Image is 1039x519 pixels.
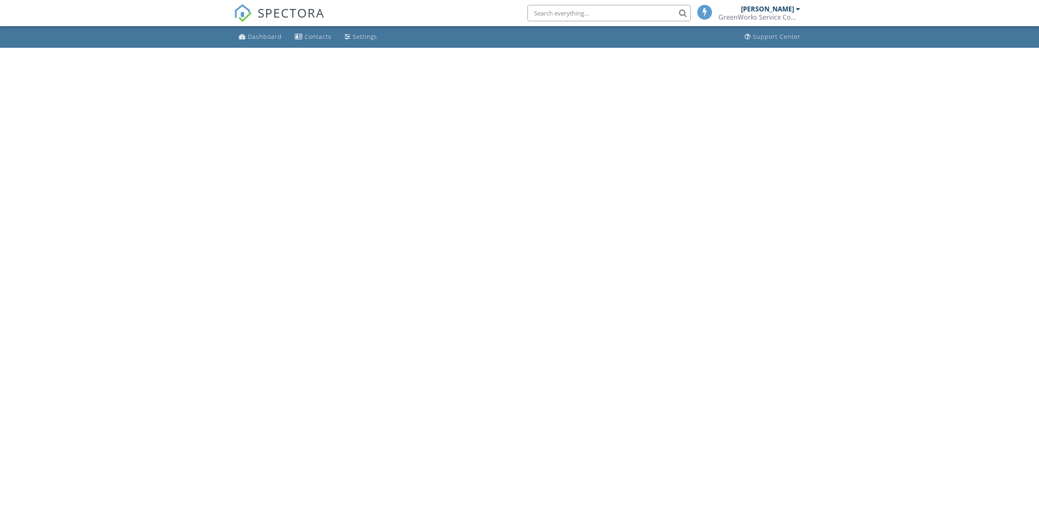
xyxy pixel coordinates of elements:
div: Dashboard [248,33,282,40]
a: Contacts [291,29,335,45]
input: Search everything... [527,5,691,21]
div: Contacts [305,33,332,40]
img: The Best Home Inspection Software - Spectora [234,4,252,22]
div: GreenWorks Service Company [719,13,800,21]
div: Support Center [753,33,801,40]
a: Settings [341,29,380,45]
a: SPECTORA [234,11,325,28]
a: Dashboard [236,29,285,45]
div: Settings [353,33,377,40]
div: [PERSON_NAME] [741,5,794,13]
a: Support Center [741,29,804,45]
span: SPECTORA [258,4,325,21]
